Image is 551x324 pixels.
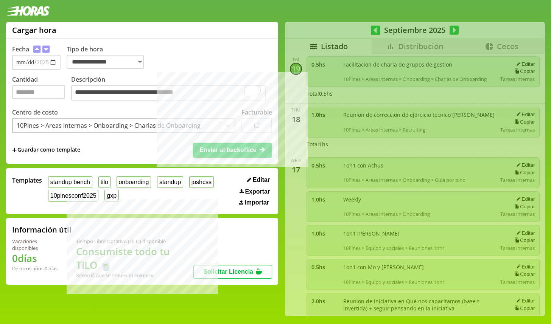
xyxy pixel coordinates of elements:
[157,176,183,188] button: standup
[98,176,111,188] button: tilo
[76,245,193,272] h1: Consumiste todo tu TiLO 🍵
[48,176,92,188] button: standup bench
[203,268,253,275] span: Solicitar Licencia
[189,176,214,188] button: joshcss
[67,45,150,70] label: Tipo de hora
[48,190,98,202] button: 10pinesconf2025
[71,85,266,101] textarea: To enrich screen reader interactions, please activate Accessibility in Grammarly extension settings
[193,265,272,279] button: Solicitar Licencia
[12,45,29,53] label: Fecha
[12,75,71,103] label: Cantidad
[244,199,269,206] span: Importar
[199,147,256,153] span: Enviar al backoffice
[12,176,42,184] span: Templates
[12,25,56,35] h1: Cargar hora
[245,176,272,184] button: Editar
[12,265,58,272] div: De otros años: 0 días
[140,272,154,279] b: Enero
[12,108,58,116] label: Centro de costo
[12,238,58,251] div: Vacaciones disponibles
[237,188,272,195] button: Exportar
[76,238,193,245] div: Tiempo Libre Optativo (TiLO) disponible
[71,75,272,103] label: Descripción
[12,146,17,154] span: +
[67,55,144,69] select: Tipo de hora
[76,272,193,279] div: Recordá que se renuevan en
[117,176,151,188] button: onboarding
[12,85,65,99] input: Cantidad
[12,251,58,265] h1: 0 días
[253,177,270,183] span: Editar
[12,146,80,154] span: +Guardar como template
[6,6,50,16] img: logotipo
[241,108,272,116] label: Facturable
[193,143,272,157] button: Enviar al backoffice
[17,121,201,130] div: 10Pines > Areas internas > Onboarding > Charlas de Onboarding
[245,188,270,195] span: Exportar
[12,225,72,235] h2: Información útil
[104,190,118,202] button: gxp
